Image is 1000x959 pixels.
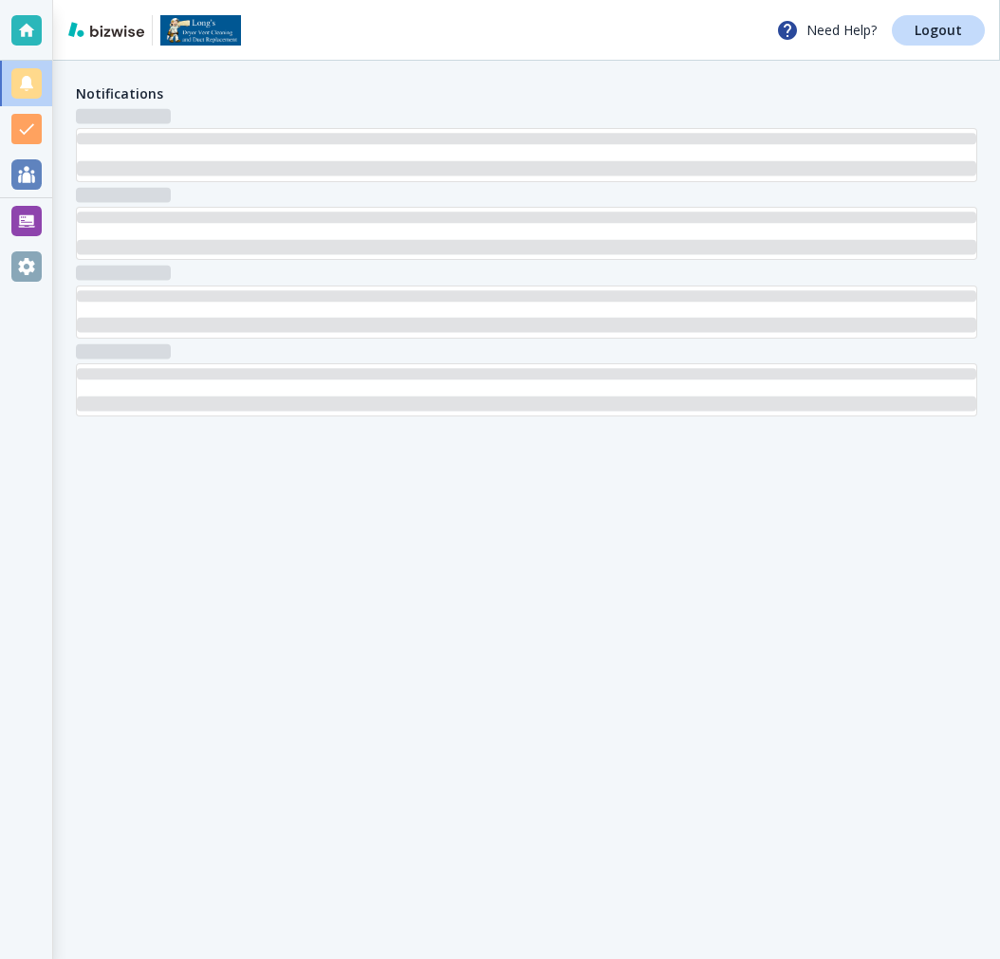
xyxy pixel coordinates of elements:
img: Long's Dryer Vent Cleaning and Duct Replacement [160,15,241,46]
p: Need Help? [776,19,877,42]
h4: Notifications [76,83,163,103]
a: Logout [892,15,985,46]
p: Logout [915,24,962,37]
img: bizwise [68,22,144,37]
